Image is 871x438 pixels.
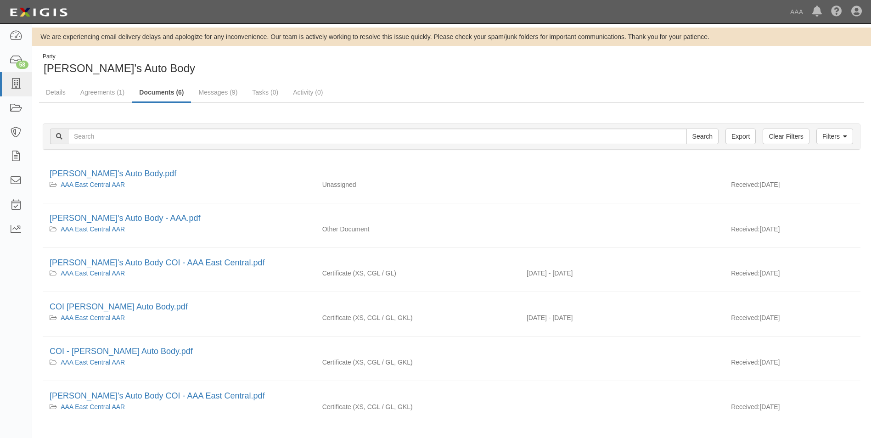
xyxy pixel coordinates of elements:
[39,83,73,101] a: Details
[315,358,520,367] div: Excess/Umbrella Liability Commercial General Liability / Garage Liability Garage Keepers Liability
[61,225,125,233] a: AAA East Central AAR
[50,269,309,278] div: AAA East Central AAR
[724,313,860,327] div: [DATE]
[731,402,759,411] p: Received:
[50,347,193,356] a: COI - [PERSON_NAME] Auto Body.pdf
[731,180,759,189] p: Received:
[831,6,842,17] i: Help Center - Complianz
[39,53,445,76] div: Phillip's Auto Body
[724,269,860,282] div: [DATE]
[686,129,719,144] input: Search
[315,313,520,322] div: Excess/Umbrella Liability Commercial General Liability / Garage Liability Garage Keepers Liability
[315,180,520,189] div: Unassigned
[73,83,131,101] a: Agreements (1)
[68,129,687,144] input: Search
[32,32,871,41] div: We are experiencing email delivery delays and apologize for any inconvenience. Our team is active...
[725,129,756,144] a: Export
[50,313,309,322] div: AAA East Central AAR
[763,129,809,144] a: Clear Filters
[724,225,860,238] div: [DATE]
[50,168,854,180] div: Phillip's Auto Body.pdf
[520,313,724,322] div: Effective 08/15/2024 - Expiration 08/15/2025
[61,403,125,410] a: AAA East Central AAR
[724,180,860,194] div: [DATE]
[132,83,191,103] a: Documents (6)
[50,225,309,234] div: AAA East Central AAR
[315,402,520,411] div: Excess/Umbrella Liability Commercial General Liability / Garage Liability Garage Keepers Liability
[724,358,860,371] div: [DATE]
[61,359,125,366] a: AAA East Central AAR
[50,358,309,367] div: AAA East Central AAR
[16,61,28,69] div: 58
[245,83,285,101] a: Tasks (0)
[50,390,854,402] div: Phillip's Auto Body COI - AAA East Central.pdf
[50,257,854,269] div: Phillip's Auto Body COI - AAA East Central.pdf
[520,225,724,225] div: Effective - Expiration
[50,391,265,400] a: [PERSON_NAME]'s Auto Body COI - AAA East Central.pdf
[50,302,188,311] a: COI [PERSON_NAME] Auto Body.pdf
[50,213,201,223] a: [PERSON_NAME]'s Auto Body - AAA.pdf
[286,83,330,101] a: Activity (0)
[50,301,854,313] div: COI Phillips Auto Body.pdf
[520,402,724,403] div: Effective - Expiration
[816,129,853,144] a: Filters
[731,225,759,234] p: Received:
[50,258,265,267] a: [PERSON_NAME]'s Auto Body COI - AAA East Central.pdf
[315,225,520,234] div: Other Document
[43,53,195,61] div: Party
[50,346,854,358] div: COI - Phillips Auto Body.pdf
[44,62,195,74] span: [PERSON_NAME]'s Auto Body
[61,314,125,321] a: AAA East Central AAR
[731,269,759,278] p: Received:
[731,313,759,322] p: Received:
[61,270,125,277] a: AAA East Central AAR
[731,358,759,367] p: Received:
[192,83,245,101] a: Messages (9)
[50,180,309,189] div: AAA East Central AAR
[50,169,176,178] a: [PERSON_NAME]'s Auto Body.pdf
[50,402,309,411] div: AAA East Central AAR
[61,181,125,188] a: AAA East Central AAR
[50,213,854,225] div: Phillip's Auto Body - AAA.pdf
[786,3,808,21] a: AAA
[315,269,520,278] div: Excess/Umbrella Liability Commercial General Liability / Garage Liability
[724,402,860,416] div: [DATE]
[520,269,724,278] div: Effective 08/15/2025 - Expiration 08/15/2026
[7,4,70,21] img: logo-5460c22ac91f19d4615b14bd174203de0afe785f0fc80cf4dbbc73dc1793850b.png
